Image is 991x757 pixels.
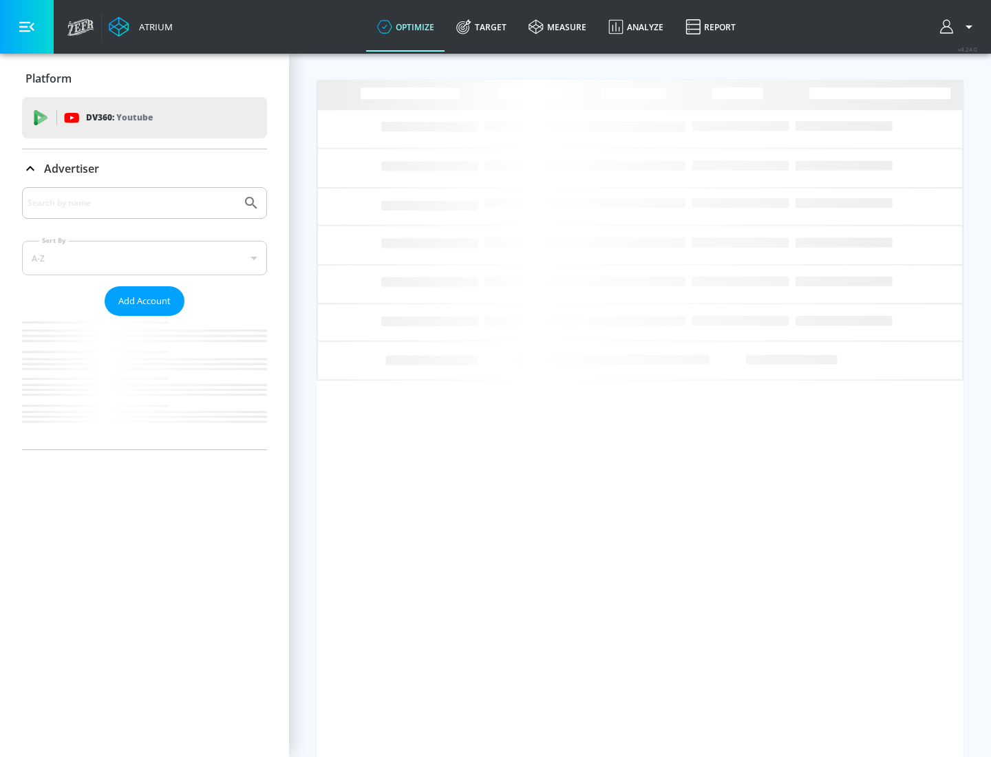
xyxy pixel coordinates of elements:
a: Analyze [597,2,674,52]
a: measure [518,2,597,52]
a: optimize [366,2,445,52]
p: Advertiser [44,161,99,176]
span: Add Account [118,293,171,309]
a: Target [445,2,518,52]
p: DV360: [86,110,153,125]
div: Advertiser [22,187,267,449]
label: Sort By [39,236,69,245]
p: Platform [25,71,72,86]
a: Atrium [109,17,173,37]
div: Platform [22,59,267,98]
button: Add Account [105,286,184,316]
p: Youtube [116,110,153,125]
div: A-Z [22,241,267,275]
div: Atrium [134,21,173,33]
span: v 4.24.0 [958,45,977,53]
nav: list of Advertiser [22,316,267,449]
div: Advertiser [22,149,267,188]
input: Search by name [28,194,236,212]
a: Report [674,2,747,52]
div: DV360: Youtube [22,97,267,138]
